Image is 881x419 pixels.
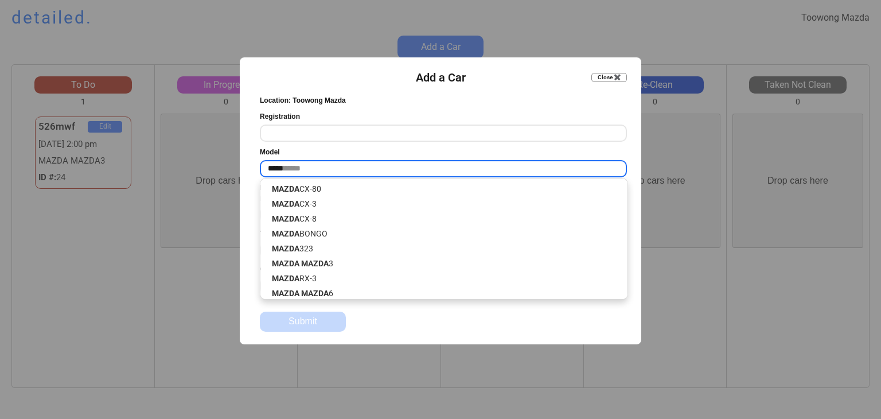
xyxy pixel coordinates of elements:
div: Model [260,148,280,157]
strong: MAZDA [272,229,299,238]
strong: MAZDA [272,199,299,208]
p: 323 [260,241,627,256]
p: RX-3 [260,271,627,286]
button: Submit [260,312,346,332]
strong: MAZDA [272,274,299,283]
strong: MAZDA [272,259,299,268]
div: Registration [260,112,300,122]
p: 6 [260,286,627,301]
strong: MAZDA [272,214,299,223]
strong: MAZDA [301,259,329,268]
p: CX-3 [260,196,627,211]
button: Close ✖️ [591,73,627,82]
strong: MAZDA [272,289,299,298]
p: CX-8 [260,211,627,226]
div: Add a Car [416,69,466,86]
p: CX-80 [260,181,627,196]
p: 3 [260,256,627,271]
strong: MAZDA [272,244,299,253]
div: Location: Toowong Mazda [260,96,346,106]
strong: MAZDA [301,289,329,298]
strong: MAZDA [272,184,299,193]
p: BONGO [260,226,627,241]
